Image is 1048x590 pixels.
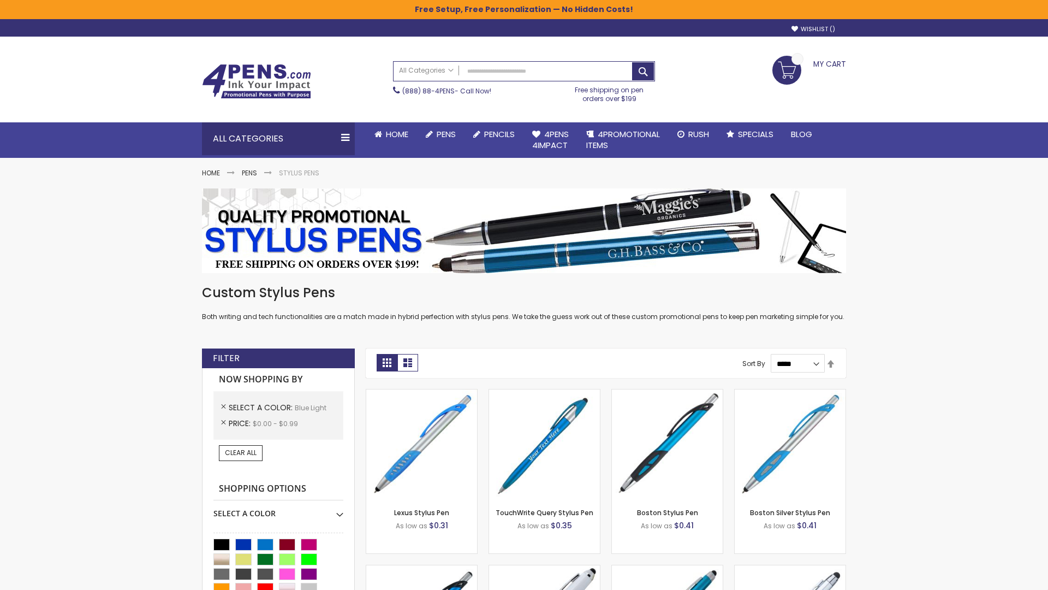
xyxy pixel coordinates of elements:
[791,25,835,33] a: Wishlist
[791,128,812,140] span: Blog
[229,418,253,429] span: Price
[279,168,319,178] strong: Stylus Pens
[742,359,765,368] label: Sort By
[429,520,448,531] span: $0.31
[219,445,263,461] a: Clear All
[523,122,577,158] a: 4Pens4impact
[213,368,343,391] strong: Now Shopping by
[465,122,523,146] a: Pencils
[253,419,298,428] span: $0.00 - $0.99
[674,520,694,531] span: $0.41
[612,565,723,574] a: Lory Metallic Stylus Pen-Blue - Light
[641,521,672,530] span: As low as
[577,122,669,158] a: 4PROMOTIONALITEMS
[295,403,326,412] span: Blue Light
[484,128,515,140] span: Pencils
[612,390,723,500] img: Boston Stylus Pen-Blue - Light
[750,508,830,517] a: Boston Silver Stylus Pen
[782,122,821,146] a: Blog
[202,284,846,302] h1: Custom Stylus Pens
[496,508,593,517] a: TouchWrite Query Stylus Pen
[366,390,477,500] img: Lexus Stylus Pen-Blue - Light
[202,122,355,155] div: All Categories
[396,521,427,530] span: As low as
[242,168,257,178] a: Pens
[669,122,718,146] a: Rush
[213,352,240,364] strong: Filter
[489,390,600,500] img: TouchWrite Query Stylus Pen-Blue Light
[202,284,846,322] div: Both writing and tech functionalities are a match made in hybrid perfection with stylus pens. We ...
[764,521,795,530] span: As low as
[735,390,845,500] img: Boston Silver Stylus Pen-Blue - Light
[797,520,817,531] span: $0.41
[394,62,459,80] a: All Categories
[551,520,572,531] span: $0.35
[366,122,417,146] a: Home
[735,389,845,398] a: Boston Silver Stylus Pen-Blue - Light
[735,565,845,574] a: Silver Cool Grip Stylus Pen-Blue - Light
[489,389,600,398] a: TouchWrite Query Stylus Pen-Blue Light
[564,81,656,103] div: Free shipping on pen orders over $199
[213,477,343,501] strong: Shopping Options
[586,128,660,151] span: 4PROMOTIONAL ITEMS
[637,508,698,517] a: Boston Stylus Pen
[366,565,477,574] a: Lexus Metallic Stylus Pen-Blue - Light
[402,86,491,96] span: - Call Now!
[532,128,569,151] span: 4Pens 4impact
[718,122,782,146] a: Specials
[386,128,408,140] span: Home
[489,565,600,574] a: Kimberly Logo Stylus Pens-LT-Blue
[417,122,465,146] a: Pens
[517,521,549,530] span: As low as
[225,448,257,457] span: Clear All
[399,66,454,75] span: All Categories
[402,86,455,96] a: (888) 88-4PENS
[394,508,449,517] a: Lexus Stylus Pen
[229,402,295,413] span: Select A Color
[202,64,311,99] img: 4Pens Custom Pens and Promotional Products
[612,389,723,398] a: Boston Stylus Pen-Blue - Light
[366,389,477,398] a: Lexus Stylus Pen-Blue - Light
[437,128,456,140] span: Pens
[738,128,773,140] span: Specials
[202,168,220,178] a: Home
[202,188,846,273] img: Stylus Pens
[688,128,709,140] span: Rush
[377,354,397,371] strong: Grid
[213,500,343,519] div: Select A Color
